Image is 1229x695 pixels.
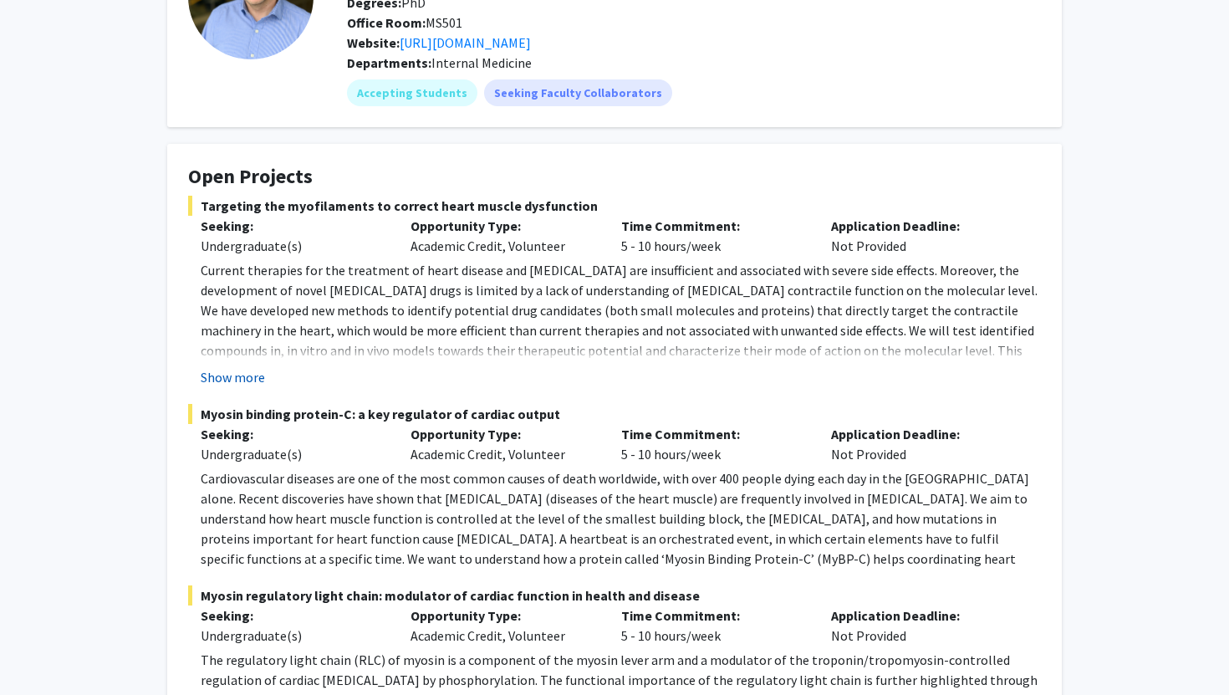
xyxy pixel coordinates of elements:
[400,34,531,51] a: Opens in a new tab
[818,424,1028,464] div: Not Provided
[398,424,608,464] div: Academic Credit, Volunteer
[347,34,400,51] b: Website:
[201,236,385,256] div: Undergraduate(s)
[484,79,672,106] mat-chip: Seeking Faculty Collaborators
[201,262,1038,379] span: Current therapies for the treatment of heart disease and [MEDICAL_DATA] are insufficient and asso...
[431,54,532,71] span: Internal Medicine
[347,54,431,71] b: Departments:
[831,606,1016,626] p: Application Deadline:
[201,367,265,387] button: Show more
[818,216,1028,256] div: Not Provided
[188,404,1041,424] span: Myosin binding protein-C: a key regulator of cardiac output
[609,216,818,256] div: 5 - 10 hours/week
[347,14,462,31] span: MS501
[621,606,806,626] p: Time Commitment:
[398,216,608,256] div: Academic Credit, Volunteer
[398,606,608,646] div: Academic Credit, Volunteer
[621,424,806,444] p: Time Commitment:
[818,606,1028,646] div: Not Provided
[347,14,426,31] b: Office Room:
[411,216,595,236] p: Opportunity Type:
[609,424,818,464] div: 5 - 10 hours/week
[201,444,385,464] div: Undergraduate(s)
[201,216,385,236] p: Seeking:
[831,424,1016,444] p: Application Deadline:
[347,79,477,106] mat-chip: Accepting Students
[188,165,1041,189] h4: Open Projects
[188,585,1041,606] span: Myosin regulatory light chain: modulator of cardiac function in health and disease
[201,424,385,444] p: Seeking:
[411,424,595,444] p: Opportunity Type:
[411,606,595,626] p: Opportunity Type:
[13,620,71,682] iframe: Chat
[188,196,1041,216] span: Targeting the myofilaments to correct heart muscle dysfunction
[831,216,1016,236] p: Application Deadline:
[201,606,385,626] p: Seeking:
[609,606,818,646] div: 5 - 10 hours/week
[201,470,1029,587] span: Cardiovascular diseases are one of the most common causes of death worldwide, with over 400 peopl...
[201,626,385,646] div: Undergraduate(s)
[621,216,806,236] p: Time Commitment:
